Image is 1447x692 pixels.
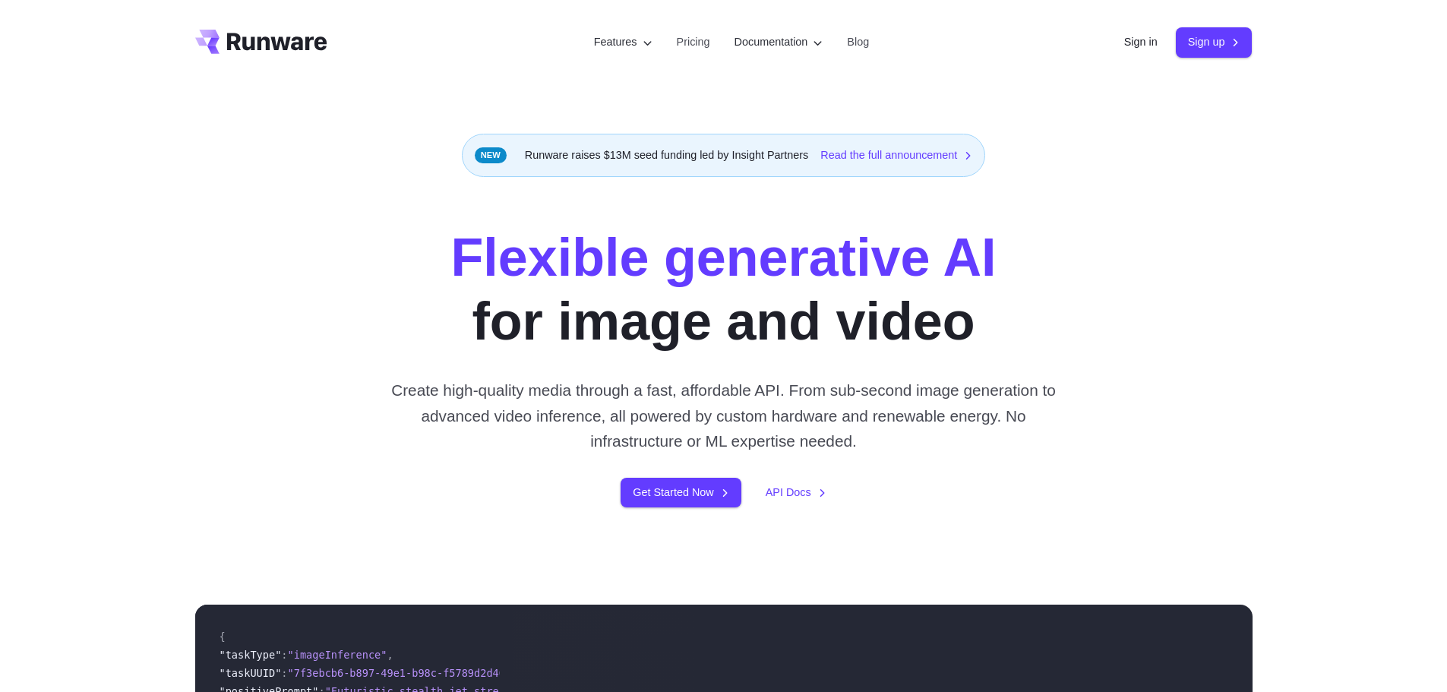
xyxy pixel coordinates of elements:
span: : [281,649,287,661]
span: , [387,649,393,661]
div: Runware raises $13M seed funding led by Insight Partners [462,134,986,177]
a: Sign in [1124,33,1158,51]
span: : [281,667,287,679]
strong: Flexible generative AI [450,228,996,287]
a: API Docs [766,484,826,501]
span: "taskUUID" [220,667,282,679]
span: "taskType" [220,649,282,661]
p: Create high-quality media through a fast, affordable API. From sub-second image generation to adv... [385,378,1062,453]
label: Documentation [735,33,823,51]
a: Get Started Now [621,478,741,507]
a: Read the full announcement [820,147,972,164]
span: "imageInference" [288,649,387,661]
a: Blog [847,33,869,51]
a: Sign up [1176,27,1253,57]
span: { [220,630,226,643]
label: Features [594,33,652,51]
a: Go to / [195,30,327,54]
a: Pricing [677,33,710,51]
h1: for image and video [450,226,996,353]
span: "7f3ebcb6-b897-49e1-b98c-f5789d2d40d7" [288,667,524,679]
